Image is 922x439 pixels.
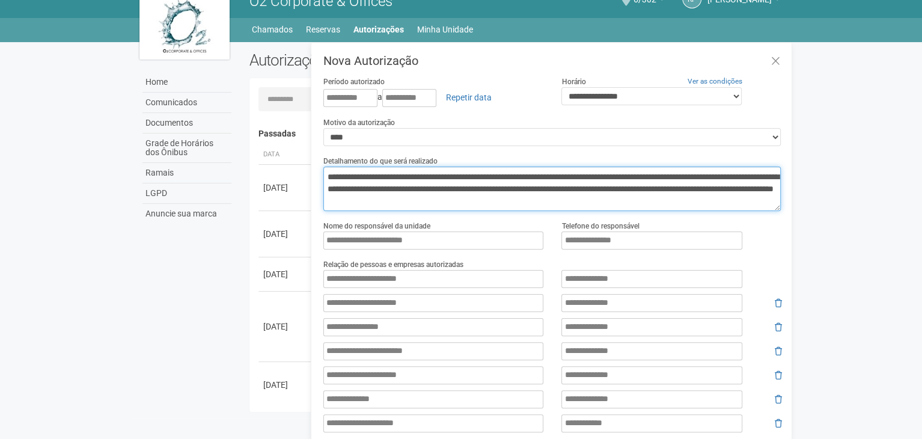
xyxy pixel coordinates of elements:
[142,134,231,163] a: Grade de Horários dos Ônibus
[323,117,395,128] label: Motivo da autorização
[688,77,742,85] a: Ver as condições
[561,221,639,232] label: Telefone do responsável
[775,347,782,355] i: Remover
[306,21,340,38] a: Reservas
[775,371,782,379] i: Remover
[263,321,308,333] div: [DATE]
[263,182,308,194] div: [DATE]
[323,259,463,270] label: Relação de pessoas e empresas autorizadas
[142,163,231,183] a: Ramais
[142,204,231,224] a: Anuncie sua marca
[142,113,231,134] a: Documentos
[258,129,774,138] h4: Passadas
[323,156,438,167] label: Detalhamento do que será realizado
[417,21,473,38] a: Minha Unidade
[263,379,308,391] div: [DATE]
[142,72,231,93] a: Home
[323,55,782,67] h3: Nova Autorização
[249,51,507,69] h2: Autorizações
[252,21,293,38] a: Chamados
[142,93,231,113] a: Comunicados
[263,228,308,240] div: [DATE]
[775,299,782,307] i: Remover
[438,87,499,108] a: Repetir data
[353,21,404,38] a: Autorizações
[142,183,231,204] a: LGPD
[263,268,308,280] div: [DATE]
[775,419,782,428] i: Remover
[775,323,782,331] i: Remover
[323,87,544,108] div: a
[775,395,782,404] i: Remover
[323,76,385,87] label: Período autorizado
[323,221,430,232] label: Nome do responsável da unidade
[258,145,313,165] th: Data
[561,76,585,87] label: Horário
